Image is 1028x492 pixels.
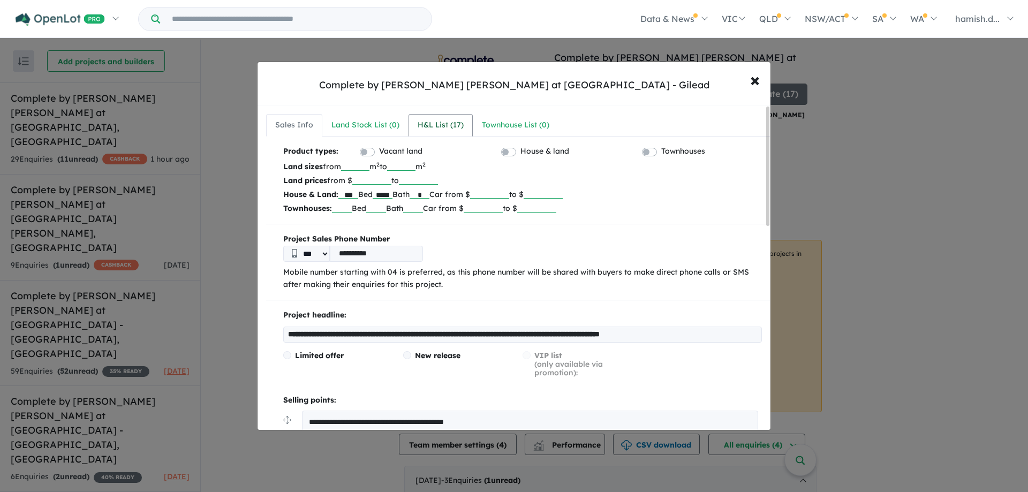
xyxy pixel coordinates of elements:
[283,201,762,215] p: Bed Bath Car from $ to $
[283,394,762,407] p: Selling points:
[283,203,332,213] b: Townhouses:
[283,160,762,173] p: from m to m
[482,119,549,132] div: Townhouse List ( 0 )
[283,187,762,201] p: Bed Bath Car from $ to $
[275,119,313,132] div: Sales Info
[283,162,323,171] b: Land sizes
[283,190,338,199] b: House & Land:
[331,119,399,132] div: Land Stock List ( 0 )
[283,173,762,187] p: from $ to
[415,351,460,360] span: New release
[418,119,464,132] div: H&L List ( 17 )
[319,78,709,92] div: Complete by [PERSON_NAME] [PERSON_NAME] at [GEOGRAPHIC_DATA] - Gilead
[295,351,344,360] span: Limited offer
[283,309,762,322] p: Project headline:
[955,13,1000,24] span: hamish.d...
[520,145,569,158] label: House & land
[379,145,422,158] label: Vacant land
[16,13,105,26] img: Openlot PRO Logo White
[283,233,762,246] b: Project Sales Phone Number
[661,145,705,158] label: Townhouses
[283,145,338,160] b: Product types:
[162,7,429,31] input: Try estate name, suburb, builder or developer
[283,176,327,185] b: Land prices
[292,249,297,258] img: Phone icon
[283,416,291,424] img: drag.svg
[422,161,426,168] sup: 2
[750,68,760,91] span: ×
[376,161,380,168] sup: 2
[283,266,762,292] p: Mobile number starting with 04 is preferred, as this phone number will be shared with buyers to m...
